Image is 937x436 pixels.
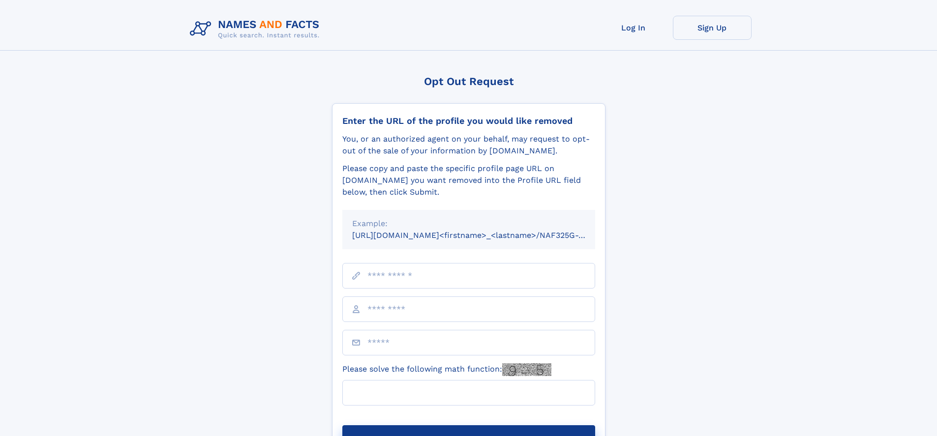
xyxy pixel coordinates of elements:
[342,133,595,157] div: You, or an authorized agent on your behalf, may request to opt-out of the sale of your informatio...
[352,218,585,230] div: Example:
[352,231,614,240] small: [URL][DOMAIN_NAME]<firstname>_<lastname>/NAF325G-xxxxxxxx
[673,16,752,40] a: Sign Up
[332,75,605,87] div: Opt Out Request
[186,16,328,42] img: Logo Names and Facts
[342,116,595,126] div: Enter the URL of the profile you would like removed
[342,163,595,198] div: Please copy and paste the specific profile page URL on [DOMAIN_NAME] you want removed into the Pr...
[342,363,551,376] label: Please solve the following math function:
[594,16,673,40] a: Log In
